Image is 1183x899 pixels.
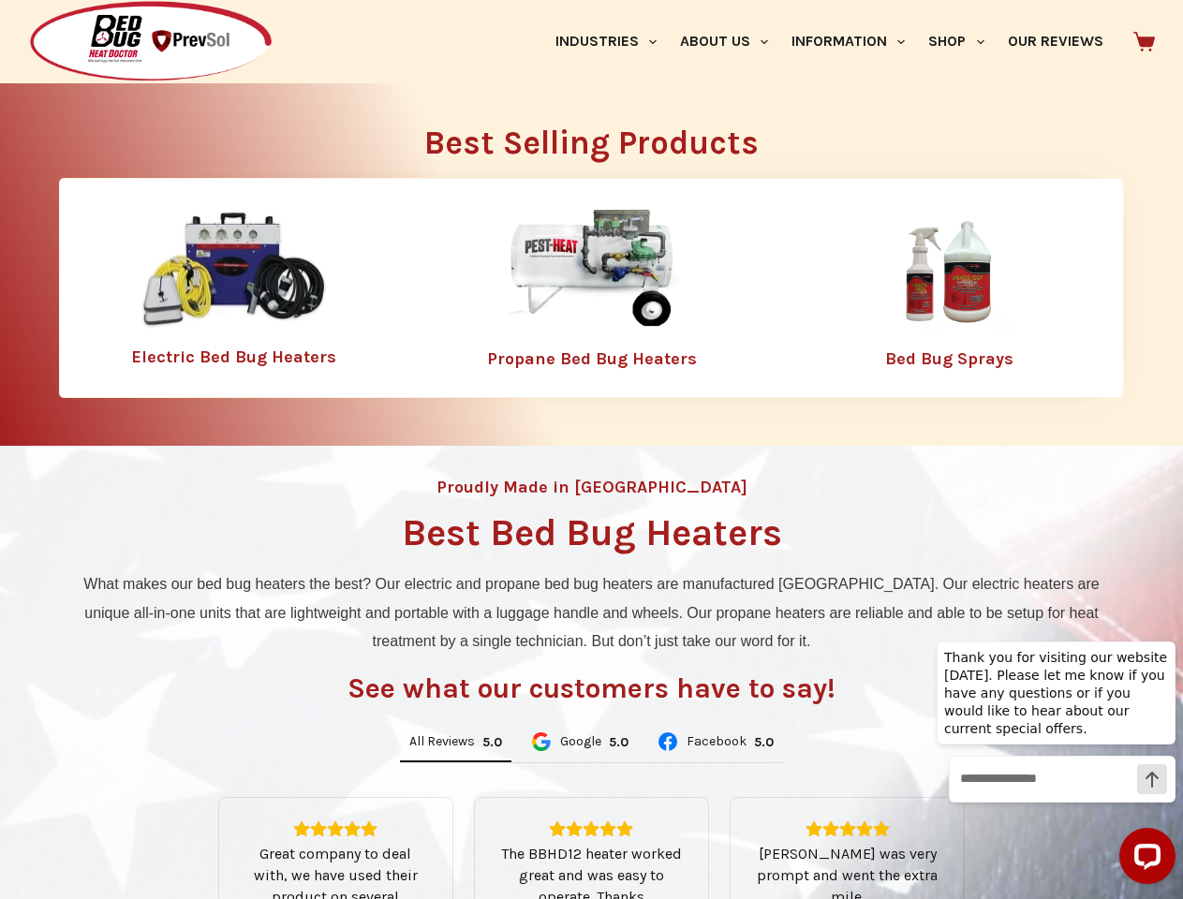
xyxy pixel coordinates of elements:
[409,735,475,748] span: All Reviews
[59,126,1124,159] h2: Best Selling Products
[754,734,774,750] div: Rating: 5.0 out of 5
[436,479,747,495] h4: Proudly Made in [GEOGRAPHIC_DATA]
[68,570,1115,656] p: What makes our bed bug heaters the best? Our electric and propane bed bug heaters are manufacture...
[487,348,697,369] a: Propane Bed Bug Heaters
[754,734,774,750] div: 5.0
[131,346,336,367] a: Electric Bed Bug Heaters
[348,674,835,702] h3: See what our customers have to say!
[922,624,1183,899] iframe: LiveChat chat widget
[560,735,601,748] span: Google
[609,734,628,750] div: 5.0
[609,734,628,750] div: Rating: 5.0 out of 5
[885,348,1013,369] a: Bed Bug Sprays
[753,820,941,837] div: Rating: 5.0 out of 5
[402,514,782,552] h1: Best Bed Bug Heaters
[482,734,502,750] div: Rating: 5.0 out of 5
[497,820,686,837] div: Rating: 5.0 out of 5
[482,734,502,750] div: 5.0
[687,735,747,748] span: Facebook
